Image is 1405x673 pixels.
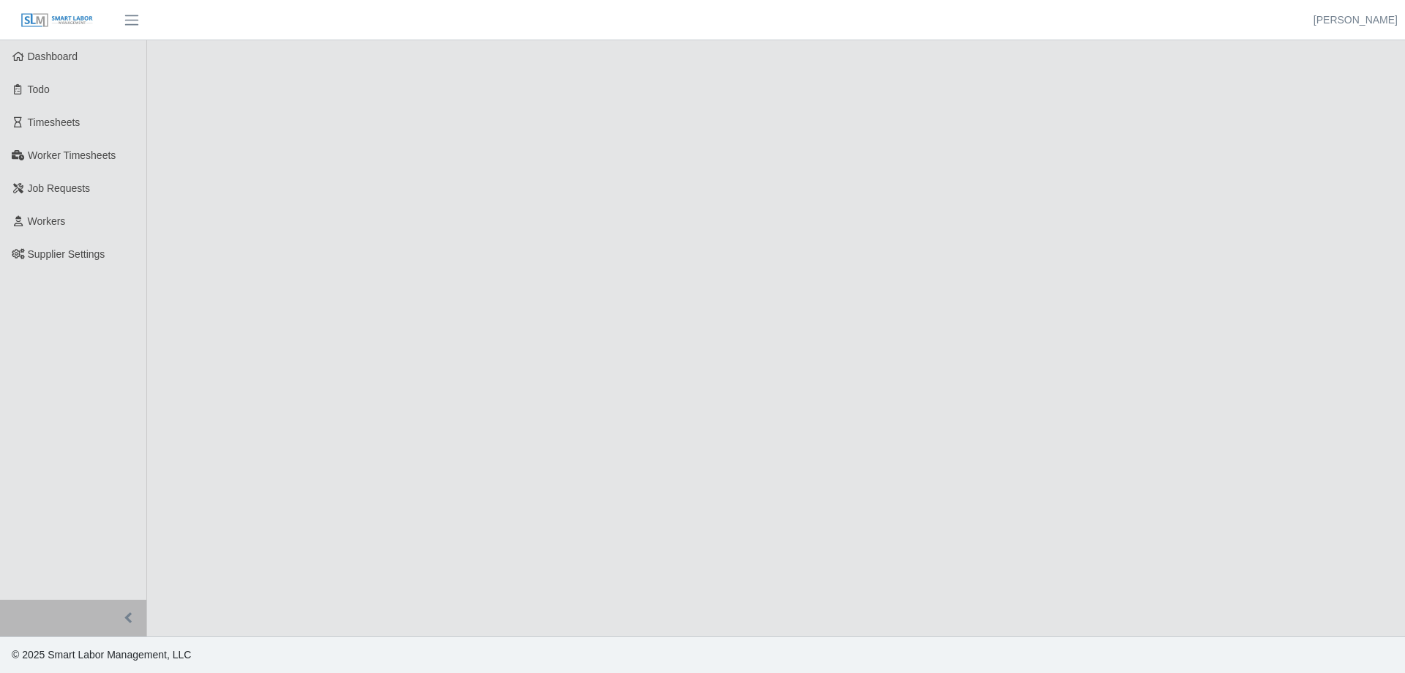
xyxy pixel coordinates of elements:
[12,649,191,661] span: © 2025 Smart Labor Management, LLC
[28,248,105,260] span: Supplier Settings
[1314,12,1398,28] a: [PERSON_NAME]
[28,215,66,227] span: Workers
[28,51,78,62] span: Dashboard
[28,116,80,128] span: Timesheets
[28,149,116,161] span: Worker Timesheets
[28,83,50,95] span: Todo
[20,12,94,29] img: SLM Logo
[28,182,91,194] span: Job Requests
